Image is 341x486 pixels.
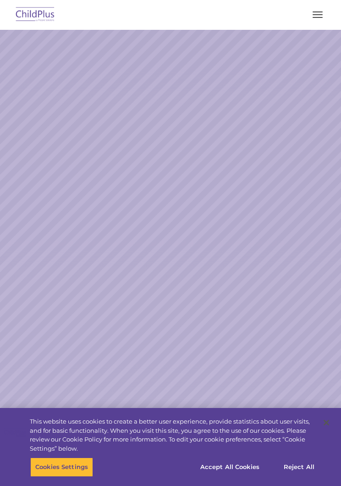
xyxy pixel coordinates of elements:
[195,458,264,477] button: Accept All Cookies
[270,458,328,477] button: Reject All
[316,413,336,433] button: Close
[30,417,317,453] div: This website uses cookies to create a better user experience, provide statistics about user visit...
[14,4,57,26] img: ChildPlus by Procare Solutions
[30,458,93,477] button: Cookies Settings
